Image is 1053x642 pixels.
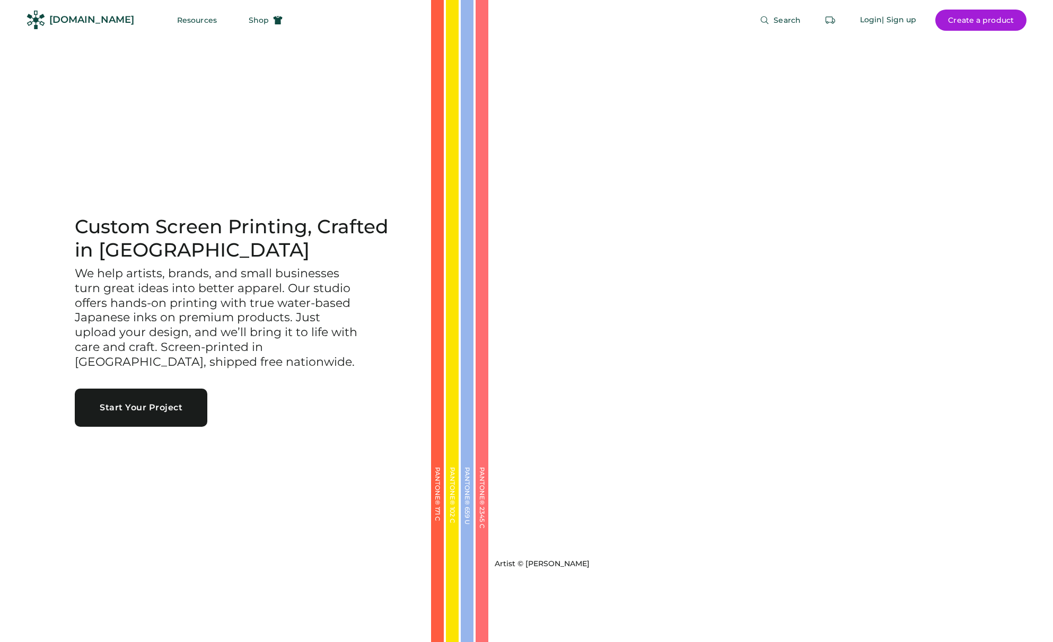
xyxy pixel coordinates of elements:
[820,10,841,31] button: Retrieve an order
[249,16,269,24] span: Shop
[935,10,1026,31] button: Create a product
[860,15,882,25] div: Login
[434,467,441,573] div: PANTONE® 171 C
[747,10,813,31] button: Search
[75,215,406,262] h1: Custom Screen Printing, Crafted in [GEOGRAPHIC_DATA]
[495,559,590,569] div: Artist © [PERSON_NAME]
[75,266,361,370] h3: We help artists, brands, and small businesses turn great ideas into better apparel. Our studio of...
[490,555,590,569] a: Artist © [PERSON_NAME]
[236,10,295,31] button: Shop
[479,467,485,573] div: PANTONE® 2345 C
[449,467,455,573] div: PANTONE® 102 C
[464,467,470,573] div: PANTONE® 659 U
[27,11,45,29] img: Rendered Logo - Screens
[882,15,916,25] div: | Sign up
[49,13,134,27] div: [DOMAIN_NAME]
[75,389,207,427] button: Start Your Project
[774,16,801,24] span: Search
[164,10,230,31] button: Resources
